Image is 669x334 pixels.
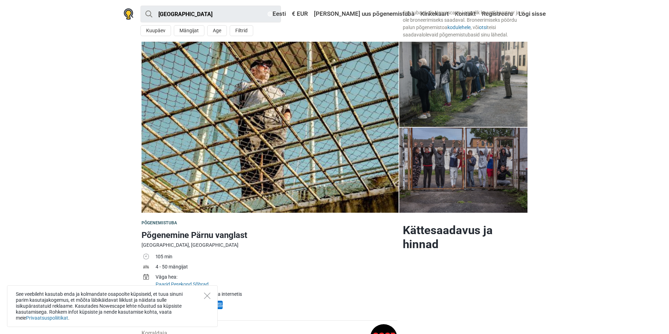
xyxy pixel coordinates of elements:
[156,273,397,281] div: Väga hea:
[204,293,210,299] button: Close
[268,12,273,16] img: Eesti
[26,315,68,321] a: Privaatsuspoliitikat
[140,6,281,22] input: proovi “Tallinn”
[174,25,204,36] button: Mängijat
[156,273,397,290] td: , ,
[517,8,546,20] a: Logi sisse
[142,42,399,213] a: Põgenemine Pärnu vanglast photo 8
[403,223,528,251] h2: Kättesaadavus ja hinnad
[447,25,471,30] a: kodulehele
[142,42,399,213] img: Põgenemine Pärnu vanglast photo 9
[142,229,397,241] h1: Põgenemine Pärnu vanglast
[399,128,528,213] a: Põgenemine Pärnu vanglast photo 4
[207,25,227,36] button: Age
[124,8,133,20] img: Nowescape logo
[312,8,416,20] a: [PERSON_NAME] uus põgenemistuba
[171,281,192,287] a: Perekond
[156,263,397,273] td: 4 - 50 mängijat
[140,25,171,36] button: Kuupäev
[230,25,253,36] button: Filtrid
[290,8,310,20] a: € EUR
[399,128,528,213] img: Põgenemine Pärnu vanglast photo 5
[266,8,288,20] a: Eesti
[142,241,397,249] div: [GEOGRAPHIC_DATA], [GEOGRAPHIC_DATA]
[156,252,397,263] td: 105 min
[479,25,487,30] a: otsi
[399,42,528,127] img: Põgenemine Pärnu vanglast photo 4
[403,9,528,39] div: See tuba ei ole Nowescape-i ametlik koostööpartner ja ei ole broneerimiseks saadaval. Broneerimis...
[193,281,209,287] a: Sõbrad
[142,220,177,225] span: Põgenemistuba
[156,291,397,298] div: Maksa saabumisel, või maksa internetis
[399,42,528,127] a: Põgenemine Pärnu vanglast photo 3
[7,285,218,327] div: See veebileht kasutab enda ja kolmandate osapoolte küpsiseid, et tuua sinuni parim kasutajakogemu...
[156,281,170,287] a: Paarid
